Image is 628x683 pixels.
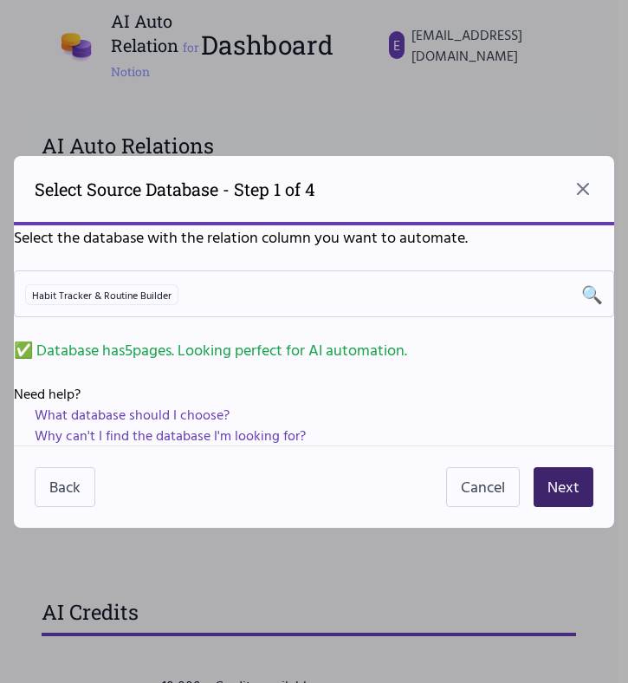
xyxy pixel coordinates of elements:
[446,467,520,507] button: Cancel
[25,284,178,305] span: Habit Tracker & Routine Builder
[573,179,593,199] button: Close dialog
[14,338,614,362] div: ✅ Database has 5 pages. Looking perfect for AI automation.
[581,282,603,306] span: 🔍
[35,404,230,425] a: What database should I choose?
[35,177,315,201] h2: Select Source Database - Step 1 of 4
[534,467,593,507] button: Next
[14,383,614,404] h3: Need help?
[35,467,95,507] button: Back
[14,225,614,250] p: Select the database with the relation column you want to automate.
[35,425,306,446] a: Why can't I find the database I'm looking for?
